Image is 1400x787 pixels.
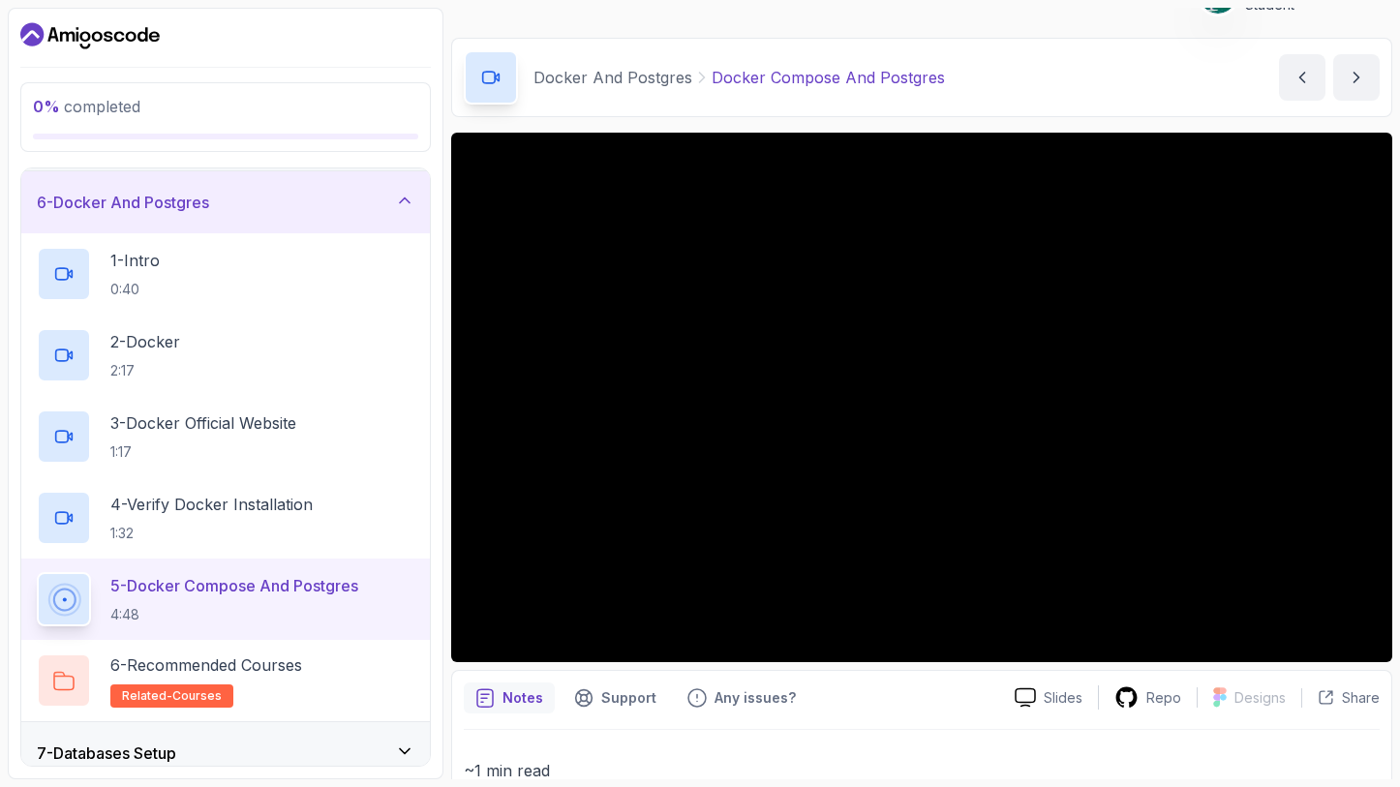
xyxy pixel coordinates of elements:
[110,493,313,516] p: 4 - Verify Docker Installation
[21,722,430,784] button: 7-Databases Setup
[1279,54,1325,101] button: previous content
[601,688,656,708] p: Support
[1342,688,1380,708] p: Share
[1301,688,1380,708] button: Share
[110,361,180,380] p: 2:17
[110,280,160,299] p: 0:40
[563,682,668,713] button: Support button
[110,411,296,435] p: 3 - Docker Official Website
[451,133,1392,662] iframe: 5 - Docker Compose and Postgres
[110,524,313,543] p: 1:32
[110,574,358,597] p: 5 - Docker Compose And Postgres
[715,688,796,708] p: Any issues?
[1333,54,1380,101] button: next content
[37,191,209,214] h3: 6 - Docker And Postgres
[37,491,414,545] button: 4-Verify Docker Installation1:32
[33,97,60,116] span: 0 %
[110,653,302,677] p: 6 - Recommended Courses
[37,247,414,301] button: 1-Intro0:40
[502,688,543,708] p: Notes
[1234,688,1286,708] p: Designs
[464,682,555,713] button: notes button
[37,328,414,382] button: 2-Docker2:17
[20,20,160,51] a: Dashboard
[999,687,1098,708] a: Slides
[110,249,160,272] p: 1 - Intro
[464,757,1380,784] p: ~1 min read
[110,442,296,462] p: 1:17
[533,66,692,89] p: Docker And Postgres
[676,682,807,713] button: Feedback button
[1044,688,1082,708] p: Slides
[37,572,414,626] button: 5-Docker Compose And Postgres4:48
[1146,688,1181,708] p: Repo
[37,742,176,765] h3: 7 - Databases Setup
[33,97,140,116] span: completed
[110,605,358,624] p: 4:48
[21,171,430,233] button: 6-Docker And Postgres
[37,409,414,464] button: 3-Docker Official Website1:17
[1099,685,1197,710] a: Repo
[110,330,180,353] p: 2 - Docker
[122,688,222,704] span: related-courses
[37,653,414,708] button: 6-Recommended Coursesrelated-courses
[712,66,945,89] p: Docker Compose And Postgres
